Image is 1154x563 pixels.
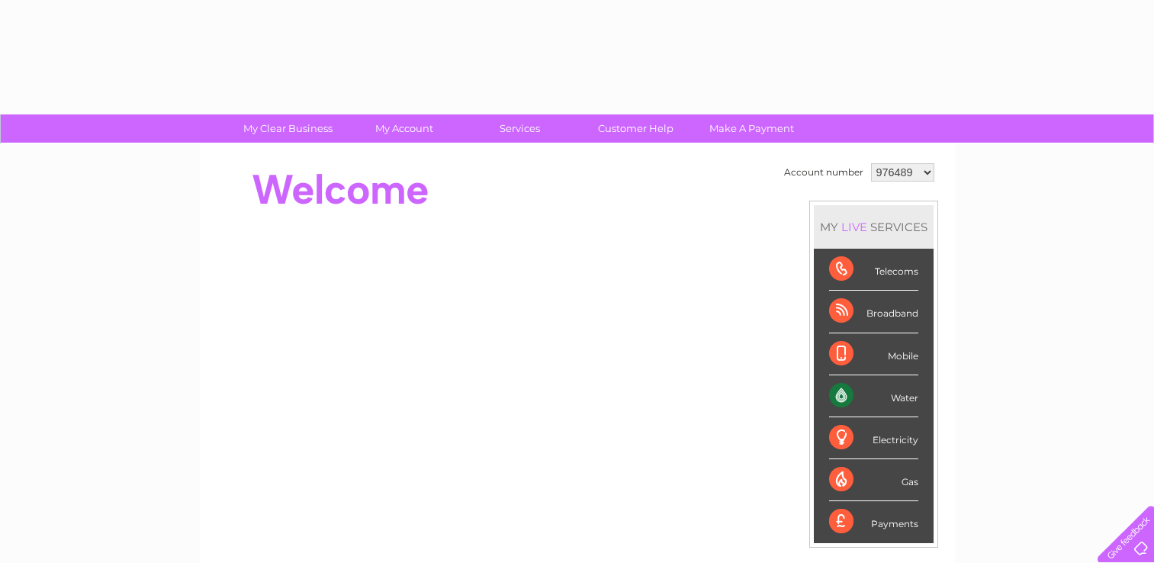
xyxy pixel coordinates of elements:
[829,249,918,291] div: Telecoms
[829,417,918,459] div: Electricity
[838,220,870,234] div: LIVE
[689,114,815,143] a: Make A Payment
[829,459,918,501] div: Gas
[573,114,699,143] a: Customer Help
[829,291,918,333] div: Broadband
[829,375,918,417] div: Water
[829,501,918,542] div: Payments
[457,114,583,143] a: Services
[225,114,351,143] a: My Clear Business
[829,333,918,375] div: Mobile
[780,159,867,185] td: Account number
[814,205,934,249] div: MY SERVICES
[341,114,467,143] a: My Account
